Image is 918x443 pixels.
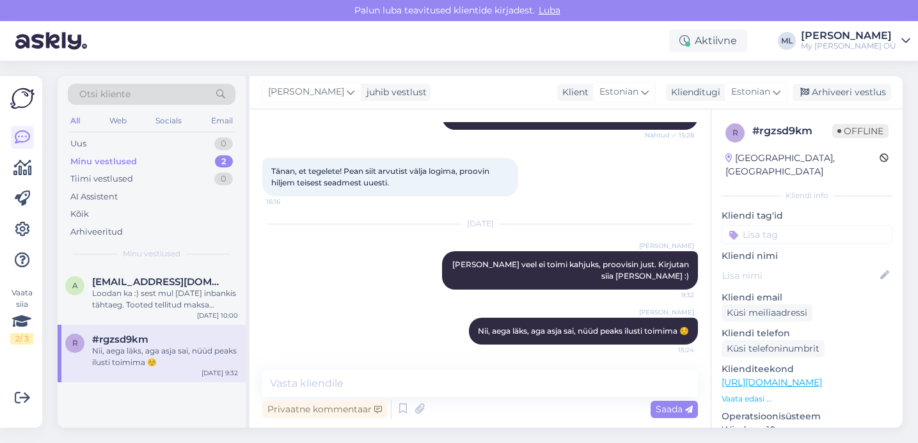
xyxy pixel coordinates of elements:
span: a [72,281,78,290]
span: Tänan, et tegelete! Pean siit arvutist välja logima, proovin hiljem teisest seadmest uuesti. [271,166,491,187]
div: Klienditugi [666,86,720,99]
div: Klient [557,86,589,99]
div: Küsi meiliaadressi [722,304,812,322]
span: Saada [656,403,693,415]
span: [PERSON_NAME] [639,241,694,251]
p: Windows 10 [722,423,892,437]
div: Nii, aega läks, aga asja sai, nüüd peaks ilusti toimima ☺️ [92,345,238,368]
div: My [PERSON_NAME] OÜ [801,41,896,51]
div: 0 [214,137,233,150]
div: 0 [214,173,233,185]
div: AI Assistent [70,190,118,203]
p: Operatsioonisüsteem [722,410,892,423]
div: Kliendi info [722,190,892,201]
img: Askly Logo [10,86,35,111]
input: Lisa tag [722,225,892,244]
div: Arhiveeritud [70,226,123,238]
div: Minu vestlused [70,155,137,168]
span: Estonian [731,85,770,99]
span: #rgzsd9km [92,334,148,345]
div: [DATE] [262,218,698,229]
div: Tiimi vestlused [70,173,133,185]
div: juhib vestlust [361,86,427,99]
span: [PERSON_NAME] [639,307,694,317]
div: Uus [70,137,86,150]
span: [PERSON_NAME] [268,85,344,99]
p: Kliendi telefon [722,327,892,340]
div: [DATE] 9:32 [202,368,238,378]
span: Luba [535,4,564,16]
div: Vaata siia [10,287,33,345]
span: [PERSON_NAME] veel ei toimi kahjuks, proovisin just. Kirjutan siia [PERSON_NAME] :) [452,260,691,281]
div: Arhiveeri vestlus [793,84,891,101]
div: All [68,113,83,129]
span: r [72,338,78,348]
div: [DATE] 10:00 [197,311,238,320]
span: 16:16 [266,197,314,206]
div: [PERSON_NAME] [801,31,896,41]
span: Minu vestlused [123,248,180,260]
div: Küsi telefoninumbrit [722,340,825,357]
p: Kliendi email [722,291,892,304]
span: r [732,128,738,137]
div: Kõik [70,208,89,221]
div: Web [107,113,129,129]
div: Privaatne kommentaar [262,401,387,418]
div: 2 [215,155,233,168]
p: Kliendi tag'id [722,209,892,222]
span: Otsi kliente [79,88,131,101]
div: # rgzsd9km [752,123,832,139]
a: [PERSON_NAME]My [PERSON_NAME] OÜ [801,31,910,51]
p: Kliendi nimi [722,249,892,263]
div: [GEOGRAPHIC_DATA], [GEOGRAPHIC_DATA] [725,152,880,178]
span: 9:32 [646,290,694,300]
span: annettesaar8@gmail.com [92,276,225,288]
span: Offline [832,124,889,138]
p: Klienditeekond [722,362,892,376]
a: [URL][DOMAIN_NAME] [722,377,822,388]
div: ML [778,32,796,50]
span: 15:24 [646,345,694,355]
div: Email [209,113,235,129]
span: Nähtud ✓ 15:28 [645,130,694,140]
input: Lisa nimi [722,268,878,283]
div: 2 / 3 [10,333,33,345]
div: Socials [153,113,184,129]
p: Vaata edasi ... [722,393,892,405]
div: Aktiivne [669,29,747,52]
span: Nii, aega läks, aga asja sai, nüüd peaks ilusti toimima ☺️ [478,326,689,336]
span: Estonian [599,85,638,99]
div: Loodan ka :) sest mul [DATE] inbankis tähtaeg. Tooted tellitud maksa järgmisel kuul [92,288,238,311]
